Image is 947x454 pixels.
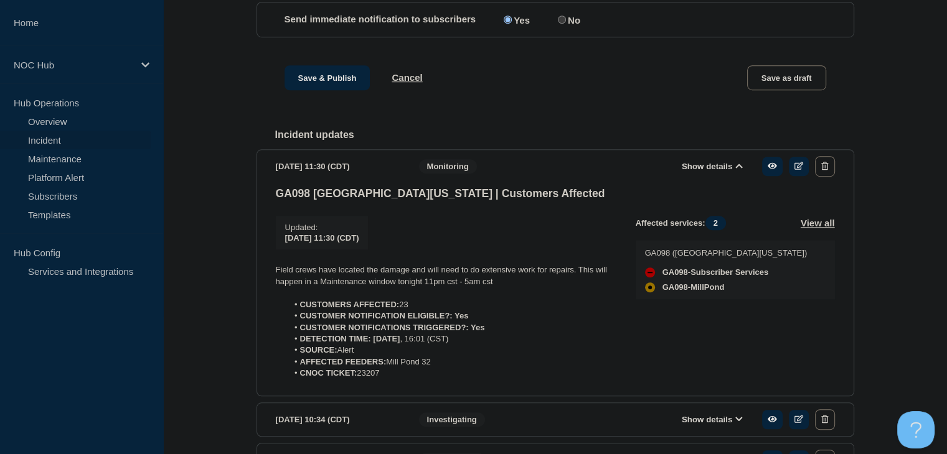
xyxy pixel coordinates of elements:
h2: Incident updates [275,129,854,141]
div: affected [645,282,655,292]
label: Yes [501,14,530,25]
button: Save & Publish [285,65,370,90]
li: Alert [288,345,616,356]
p: GA098 ([GEOGRAPHIC_DATA][US_STATE]) [645,248,808,257]
input: Yes [504,16,512,24]
strong: SOURCE: [300,345,337,354]
p: Updated : [285,223,359,232]
span: Affected services: [636,216,732,230]
div: [DATE] 10:34 (CDT) [276,409,400,430]
div: Send immediate notification to subscribers [285,14,826,25]
span: 2 [705,216,726,230]
span: [DATE] 11:30 (CDT) [285,233,359,243]
strong: CUSTOMERS AFFECTED: [300,300,400,309]
iframe: Help Scout Beacon - Open [897,411,935,448]
li: 23 [288,299,616,310]
div: down [645,267,655,277]
div: [DATE] 11:30 (CDT) [276,156,400,177]
strong: DETECTION TIME: [DATE] [300,334,400,343]
li: 23207 [288,368,616,379]
strong: CNOC TICKET: [300,368,357,378]
button: Show details [678,414,747,425]
span: Investigating [419,412,485,427]
p: Send immediate notification to subscribers [285,14,476,25]
button: Show details [678,161,747,172]
button: Cancel [392,72,422,83]
p: Field crews have located the damage and will need to do extensive work for repairs. This will hap... [276,264,616,287]
span: Monitoring [419,159,477,174]
span: GA098-MillPond [662,282,725,292]
button: Save as draft [747,65,826,90]
li: Mill Pond 32 [288,356,616,368]
strong: CUSTOMER NOTIFICATION ELIGIBLE?: Yes [300,311,469,320]
h3: GA098 [GEOGRAPHIC_DATA][US_STATE] | Customers Affected [276,187,835,200]
strong: AFFECTED FEEDERS: [300,357,387,366]
button: View all [801,216,835,230]
input: No [558,16,566,24]
span: GA098-Subscriber Services [662,267,769,277]
li: , 16:01 (CST) [288,333,616,345]
label: No [555,14,580,25]
p: NOC Hub [14,60,133,70]
strong: CUSTOMER NOTIFICATIONS TRIGGERED?: Yes [300,323,485,332]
